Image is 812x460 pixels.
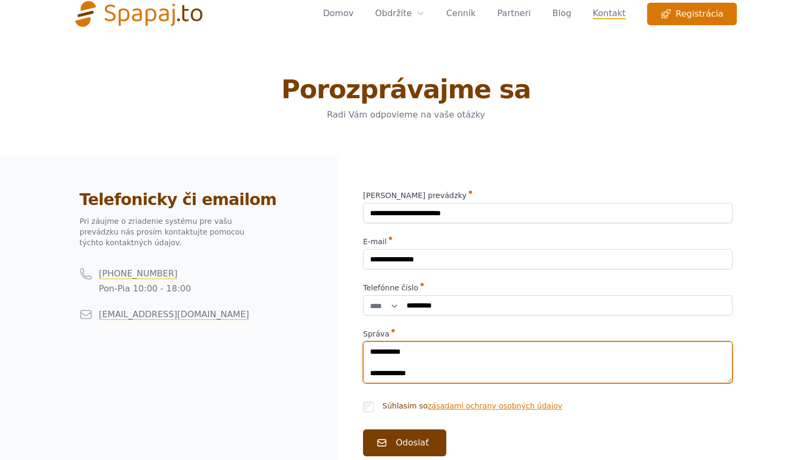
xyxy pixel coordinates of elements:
[661,8,723,20] span: Registrácia
[79,190,311,209] h2: Telefonicky či emailom
[363,282,733,293] label: Telefónne číslo
[382,400,562,412] label: Súhlasím so
[593,3,626,25] a: Kontakt
[552,3,571,25] a: Blog
[99,309,249,319] a: [EMAIL_ADDRESS][DOMAIN_NAME]
[75,3,737,25] nav: Global
[363,236,733,247] label: E-mail
[446,3,476,25] a: Cenník
[427,401,562,410] a: zásadami ochrany osobných údajov
[323,3,353,25] a: Domov
[647,3,737,25] a: Registrácia
[99,282,191,295] p: Pon-Pia 10:00 - 18:00
[79,76,733,102] h1: Porozprávajme sa
[99,268,178,279] a: [PHONE_NUMBER]
[363,190,733,201] label: [PERSON_NAME] prevádzky
[363,328,733,339] label: Správa
[375,7,424,20] a: Obdržíte
[79,216,251,248] p: Pri záujme o zriadenie systému pre vašu prevádzku nás prosím kontaktujte pomocou týchto kontaktný...
[363,429,446,456] button: Odoslať
[497,3,531,25] a: Partneri
[200,108,612,121] p: Radi Vám odpovieme na vaše otázky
